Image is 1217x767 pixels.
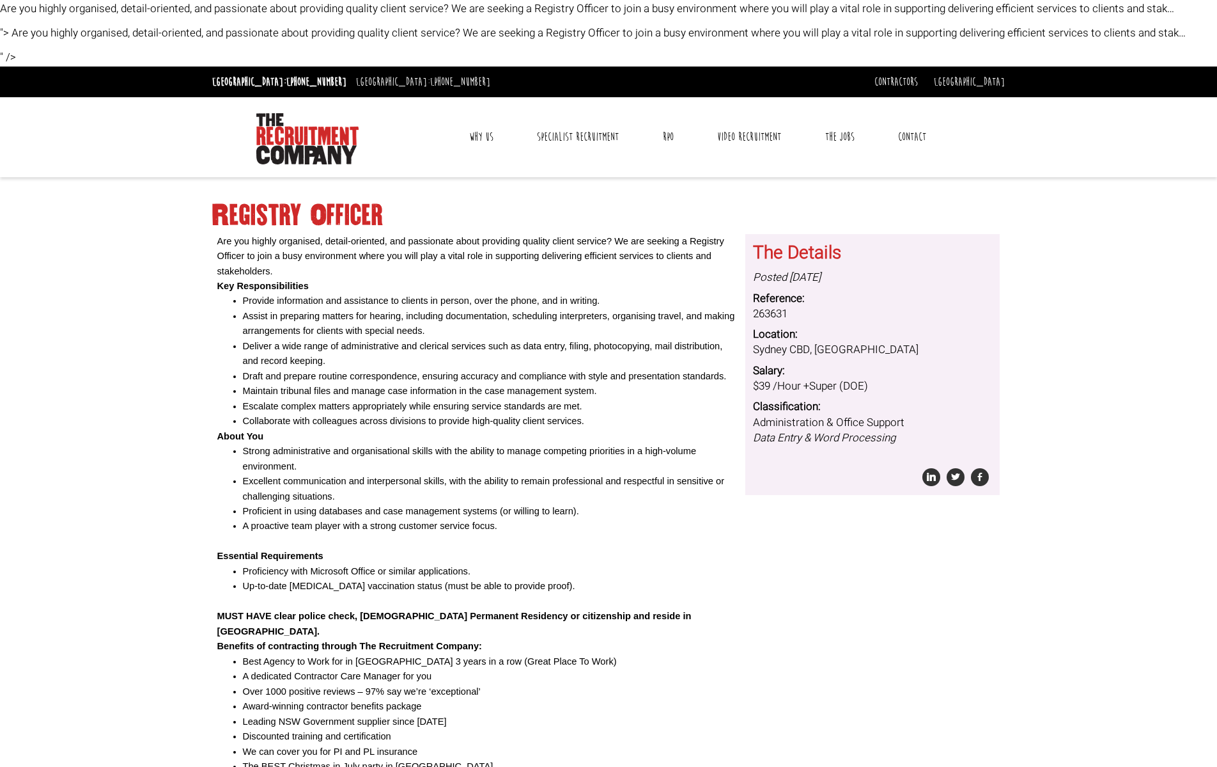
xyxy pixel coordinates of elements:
[243,519,736,534] li: A proactive team player with a strong customer service focus.
[753,363,992,379] dt: Salary:
[353,72,493,92] li: [GEOGRAPHIC_DATA]:
[753,399,992,415] dt: Classification:
[217,431,264,441] b: About You
[243,369,736,384] li: Draft and prepare routine correspondence, ensuring accuracy and compliance with style and present...
[243,414,736,429] li: Collaborate with colleagues across divisions to provide high-quality client services.
[874,75,918,89] a: Contractors
[212,204,1005,227] h1: Registry Officer
[753,306,992,322] dd: 263631
[243,729,736,744] li: Discounted training and certification
[753,244,992,264] h3: The Details
[243,564,736,579] li: Proficiency with Microsoft Office or similar applications.
[217,611,692,636] b: MUST HAVE clear police check, [DEMOGRAPHIC_DATA] Permanent Residency or citizenship and reside in...
[243,715,736,729] li: Leading NSW Government supplier since [DATE]
[527,121,628,153] a: Specialist Recruitment
[243,699,736,714] li: Award-winning contractor benefits package
[430,75,490,89] a: [PHONE_NUMBER]
[753,379,992,394] dd: $39 /Hour +Super (DOE)
[753,430,895,446] i: Data Entry & Word Processing
[243,474,736,504] li: Excellent communication and interpersonal skills, with the ability to remain professional and res...
[243,504,736,519] li: Proficient in using databases and case management systems (or willing to learn).
[243,684,736,699] li: Over 1000 positive reviews – 97% say we’re ‘exceptional’
[243,309,736,339] li: Assist in preparing matters for hearing, including documentation, scheduling interpreters, organi...
[286,75,346,89] a: [PHONE_NUMBER]
[217,234,736,279] p: Are you highly organised, detail-oriented, and passionate about providing quality client service?...
[243,669,736,684] li: A dedicated Contractor Care Manager for you
[753,415,992,447] dd: Administration & Office Support
[243,384,736,399] li: Maintain tribunal files and manage case information in the case management system.
[243,579,736,594] li: Up-to-date [MEDICAL_DATA] vaccination status (must be able to provide proof).
[934,75,1005,89] a: [GEOGRAPHIC_DATA]
[753,269,821,285] i: Posted [DATE]
[256,113,359,164] img: The Recruitment Company
[243,339,736,369] li: Deliver a wide range of administrative and clerical services such as data entry, filing, photocop...
[753,342,992,358] dd: Sydney CBD, [GEOGRAPHIC_DATA]
[708,121,791,153] a: Video Recruitment
[217,641,482,651] b: Benefits of contracting through The Recruitment Company:
[243,745,736,759] li: We can cover you for PI and PL insurance
[209,72,350,92] li: [GEOGRAPHIC_DATA]:
[888,121,936,153] a: Contact
[653,121,683,153] a: RPO
[753,327,992,342] dt: Location:
[243,399,736,414] li: Escalate complex matters appropriately while ensuring service standards are met.
[217,281,309,291] b: Key Responsibilities
[816,121,864,153] a: The Jobs
[243,444,736,474] li: Strong administrative and organisational skills with the ability to manage competing priorities i...
[217,551,323,561] b: Essential Requirements
[243,654,736,669] li: Best Agency to Work for in [GEOGRAPHIC_DATA] 3 years in a row (Great Place To Work)
[460,121,503,153] a: Why Us
[753,291,992,306] dt: Reference:
[243,294,736,308] li: Provide information and assistance to clients in person, over the phone, and in writing.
